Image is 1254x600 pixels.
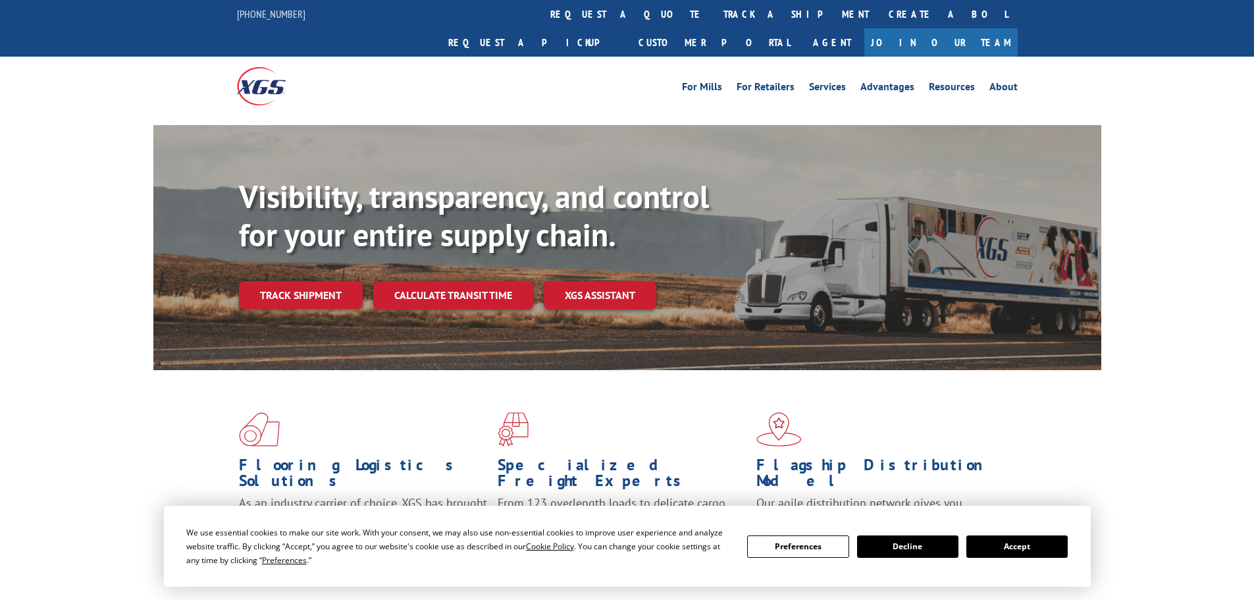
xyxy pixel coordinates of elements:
[989,82,1018,96] a: About
[747,535,849,558] button: Preferences
[239,281,363,309] a: Track shipment
[498,457,746,495] h1: Specialized Freight Experts
[544,281,656,310] a: XGS ASSISTANT
[498,412,529,447] img: xgs-icon-focused-on-flooring-red
[239,412,280,447] img: xgs-icon-total-supply-chain-intelligence-red
[737,82,795,96] a: For Retailers
[756,457,1005,495] h1: Flagship Distribution Model
[262,555,307,566] span: Preferences
[186,526,731,567] div: We use essential cookies to make our site work. With your consent, we may also use non-essential ...
[373,281,533,310] a: Calculate transit time
[857,535,958,558] button: Decline
[860,82,914,96] a: Advantages
[438,28,629,57] a: Request a pickup
[966,535,1068,558] button: Accept
[239,495,487,542] span: As an industry carrier of choice, XGS has brought innovation and dedication to flooring logistics...
[800,28,864,57] a: Agent
[629,28,800,57] a: Customer Portal
[239,457,488,495] h1: Flooring Logistics Solutions
[526,541,574,552] span: Cookie Policy
[809,82,846,96] a: Services
[756,412,802,447] img: xgs-icon-flagship-distribution-model-red
[239,176,709,255] b: Visibility, transparency, and control for your entire supply chain.
[929,82,975,96] a: Resources
[864,28,1018,57] a: Join Our Team
[682,82,722,96] a: For Mills
[237,7,305,20] a: [PHONE_NUMBER]
[498,495,746,554] p: From 123 overlength loads to delicate cargo, our experienced staff knows the best way to move you...
[756,495,999,526] span: Our agile distribution network gives you nationwide inventory management on demand.
[164,506,1091,587] div: Cookie Consent Prompt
